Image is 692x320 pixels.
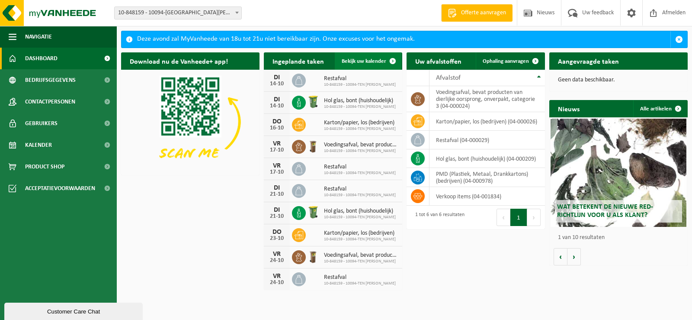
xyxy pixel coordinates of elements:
h2: Nieuws [549,100,588,117]
span: Restafval [324,186,396,193]
div: 21-10 [268,191,285,197]
a: Wat betekent de nieuwe RED-richtlijn voor u als klant? [551,119,686,227]
span: 10-848159 - 10094-TEN [PERSON_NAME] [324,82,396,87]
span: Bekijk uw kalender [342,58,386,64]
div: 14-10 [268,103,285,109]
span: 10-848159 - 10094-TEN [PERSON_NAME] [324,126,396,132]
span: 10-848159 - 10094-TEN [PERSON_NAME] [324,193,396,198]
div: 24-10 [268,258,285,264]
img: WB-0240-HPE-GN-50 [306,205,320,220]
div: DI [268,96,285,103]
div: DO [268,118,285,125]
span: Contactpersonen [25,91,75,113]
td: restafval (04-000029) [429,131,545,149]
span: Gebruikers [25,113,58,134]
span: 10-848159 - 10094-TEN [PERSON_NAME] [324,215,396,220]
img: WB-0140-HPE-BN-01 [306,249,320,264]
h2: Uw afvalstoffen [407,52,470,69]
button: Next [527,209,541,226]
span: Voedingsafval, bevat producten van dierlijke oorsprong, onverpakt, categorie 3 [324,142,398,149]
div: DI [268,207,285,213]
button: Previous [497,209,510,226]
span: Hol glas, bont (huishoudelijk) [324,208,396,215]
button: 1 [510,209,527,226]
span: 10-848159 - 10094-TEN BERCH - ANTWERPEN [114,6,242,19]
p: Geen data beschikbaar. [558,77,679,83]
img: Download de VHEPlus App [121,70,259,174]
div: DI [268,74,285,81]
span: Voedingsafval, bevat producten van dierlijke oorsprong, onverpakt, categorie 3 [324,252,398,259]
span: 10-848159 - 10094-TEN BERCH - ANTWERPEN [115,7,241,19]
span: 10-848159 - 10094-TEN [PERSON_NAME] [324,259,398,264]
span: Karton/papier, los (bedrijven) [324,230,396,237]
div: 1 tot 6 van 6 resultaten [411,208,465,227]
span: Product Shop [25,156,64,178]
span: 10-848159 - 10094-TEN [PERSON_NAME] [324,171,396,176]
a: Alle artikelen [633,100,687,117]
span: 10-848159 - 10094-TEN [PERSON_NAME] [324,149,398,154]
button: Vorige [554,248,567,265]
h2: Aangevraagde taken [549,52,628,69]
div: Deze avond zal MyVanheede van 18u tot 21u niet bereikbaar zijn. Onze excuses voor het ongemak. [137,31,670,48]
div: 16-10 [268,125,285,131]
div: 21-10 [268,213,285,220]
a: Bekijk uw kalender [335,52,401,70]
div: 14-10 [268,81,285,87]
div: DO [268,229,285,236]
img: WB-0140-HPE-BN-01 [306,139,320,153]
td: PMD (Plastiek, Metaal, Drankkartons) (bedrijven) (04-000978) [429,168,545,187]
span: Restafval [324,164,396,171]
a: Offerte aanvragen [441,4,513,22]
span: Restafval [324,75,396,82]
span: 10-848159 - 10094-TEN [PERSON_NAME] [324,281,396,286]
span: Navigatie [25,26,52,48]
span: 10-848159 - 10094-TEN [PERSON_NAME] [324,237,396,242]
span: Restafval [324,274,396,281]
a: Ophaling aanvragen [476,52,544,70]
h2: Ingeplande taken [264,52,333,69]
td: verkoop items (04-001834) [429,187,545,206]
button: Volgende [567,248,581,265]
span: Kalender [25,134,52,156]
span: Afvalstof [436,74,461,81]
span: Offerte aanvragen [459,9,508,17]
div: 17-10 [268,147,285,153]
span: Dashboard [25,48,58,69]
p: 1 van 10 resultaten [558,235,683,241]
div: VR [268,251,285,258]
h2: Download nu de Vanheede+ app! [121,52,237,69]
div: 23-10 [268,236,285,242]
div: DI [268,184,285,191]
div: VR [268,273,285,280]
span: Wat betekent de nieuwe RED-richtlijn voor u als klant? [557,204,653,219]
span: Acceptatievoorwaarden [25,178,95,199]
span: Ophaling aanvragen [483,58,529,64]
td: karton/papier, los (bedrijven) (04-000026) [429,112,545,131]
td: hol glas, bont (huishoudelijk) (04-000209) [429,149,545,168]
img: WB-0240-HPE-GN-50 [306,94,320,109]
span: Karton/papier, los (bedrijven) [324,120,396,126]
td: voedingsafval, bevat producten van dierlijke oorsprong, onverpakt, categorie 3 (04-000024) [429,86,545,112]
div: 17-10 [268,169,285,175]
div: VR [268,140,285,147]
span: 10-848159 - 10094-TEN [PERSON_NAME] [324,104,396,110]
span: Bedrijfsgegevens [25,69,76,91]
div: 24-10 [268,280,285,286]
iframe: chat widget [4,301,144,320]
div: VR [268,162,285,169]
span: Hol glas, bont (huishoudelijk) [324,97,396,104]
